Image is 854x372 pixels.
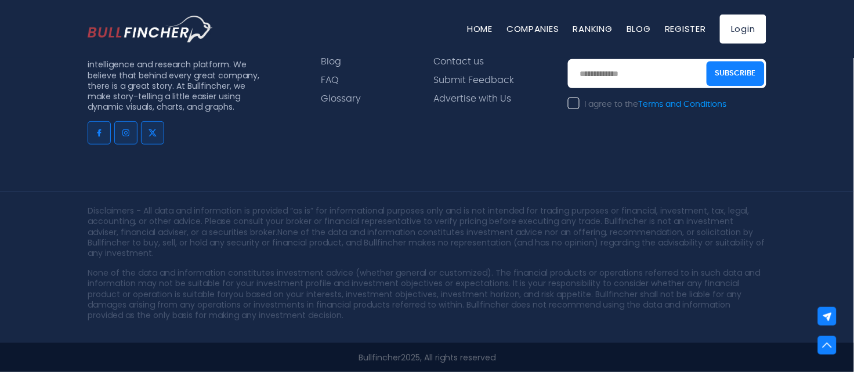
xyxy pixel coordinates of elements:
[707,62,765,86] button: Subscribe
[114,121,137,145] a: Go to instagram
[88,352,766,363] p: 2025, All rights reserved
[568,117,744,162] iframe: reCAPTCHA
[506,23,559,35] a: Companies
[467,23,493,35] a: Home
[88,49,264,112] p: Bullfincher is a “visual-first” business intelligence and research platform. We believe that behi...
[434,56,484,67] a: Contact us
[88,268,766,320] p: None of the data and information constitutes investment advice (whether general or customized). T...
[434,75,515,86] a: Submit Feedback
[568,99,726,110] label: I agree to the
[321,93,361,104] a: Glossary
[321,56,341,67] a: Blog
[359,352,401,363] a: Bullfincher
[88,16,213,42] img: Bullfincher logo
[665,23,706,35] a: Register
[720,15,766,44] a: Login
[88,16,212,42] a: Go to homepage
[627,23,651,35] a: Blog
[321,75,339,86] a: FAQ
[638,100,726,109] a: Terms and Conditions
[88,121,111,145] a: Go to facebook
[573,23,613,35] a: Ranking
[88,205,766,258] p: Disclaimers - All data and information is provided “as is” for informational purposes only and is...
[434,93,512,104] a: Advertise with Us
[141,121,164,145] a: Go to twitter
